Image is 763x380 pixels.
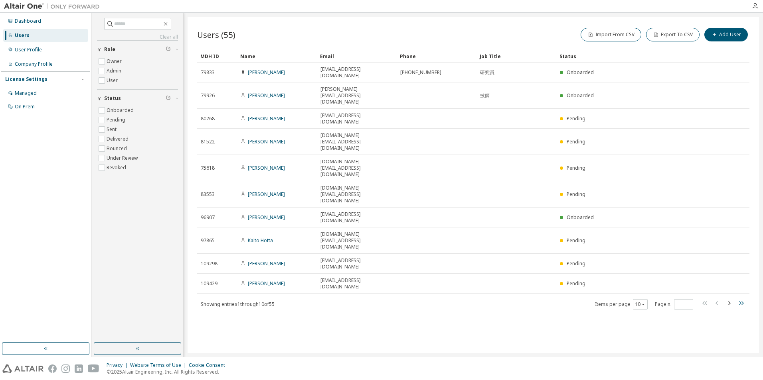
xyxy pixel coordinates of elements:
span: Showing entries 1 through 10 of 55 [201,301,275,308]
button: Add User [704,28,748,41]
span: Pending [567,191,585,198]
div: Managed [15,90,37,96]
span: 80268 [201,116,215,122]
span: [EMAIL_ADDRESS][DOMAIN_NAME] [320,112,393,125]
button: Import From CSV [581,28,641,41]
label: User [107,76,119,85]
span: Pending [567,115,585,122]
a: [PERSON_NAME] [248,115,285,122]
div: Status [559,50,708,63]
label: Admin [107,66,123,76]
span: [EMAIL_ADDRESS][DOMAIN_NAME] [320,257,393,270]
div: Dashboard [15,18,41,24]
div: Email [320,50,393,63]
span: Users (55) [197,29,235,40]
span: 研究員 [480,69,494,76]
div: Privacy [107,362,130,368]
span: 96907 [201,214,215,221]
label: Onboarded [107,106,135,115]
span: [DOMAIN_NAME][EMAIL_ADDRESS][DOMAIN_NAME] [320,231,393,250]
a: [PERSON_NAME] [248,280,285,287]
span: Onboarded [567,214,594,221]
a: [PERSON_NAME] [248,165,285,171]
span: Pending [567,260,585,267]
span: Onboarded [567,92,594,99]
a: [PERSON_NAME] [248,214,285,221]
button: Export To CSV [646,28,700,41]
label: Bounced [107,144,128,153]
img: linkedin.svg [75,364,83,373]
div: Job Title [480,50,553,63]
img: altair_logo.svg [2,364,43,373]
div: Company Profile [15,61,53,67]
div: Cookie Consent [189,362,230,368]
button: 10 [635,301,646,308]
label: Owner [107,57,123,66]
img: instagram.svg [61,364,70,373]
span: 97865 [201,237,215,244]
span: [DOMAIN_NAME][EMAIL_ADDRESS][DOMAIN_NAME] [320,159,393,178]
span: [PERSON_NAME][EMAIL_ADDRESS][DOMAIN_NAME] [320,86,393,105]
span: 79833 [201,69,215,76]
label: Revoked [107,163,128,172]
div: Name [240,50,314,63]
span: [EMAIL_ADDRESS][DOMAIN_NAME] [320,277,393,290]
span: [DOMAIN_NAME][EMAIL_ADDRESS][DOMAIN_NAME] [320,185,393,204]
span: 技師 [480,92,490,99]
span: [PHONE_NUMBER] [400,69,441,76]
a: [PERSON_NAME] [248,138,285,145]
span: 81522 [201,139,215,145]
span: 79926 [201,92,215,99]
label: Pending [107,115,127,125]
div: Phone [400,50,473,63]
a: Kaito Hotta [248,237,273,244]
a: Clear all [97,34,178,40]
p: © 2025 Altair Engineering, Inc. All Rights Reserved. [107,368,230,375]
span: 83553 [201,191,215,198]
a: [PERSON_NAME] [248,69,285,76]
span: Pending [567,138,585,145]
span: Page n. [655,299,693,309]
div: Users [15,32,30,39]
div: Website Terms of Use [130,362,189,368]
div: User Profile [15,47,42,53]
a: [PERSON_NAME] [248,191,285,198]
span: Role [104,46,115,53]
img: youtube.svg [88,364,99,373]
span: Pending [567,280,585,287]
span: Pending [567,237,585,244]
label: Under Review [107,153,139,163]
div: License Settings [5,76,47,82]
div: MDH ID [200,50,234,63]
button: Status [97,90,178,107]
span: 75618 [201,165,215,171]
span: [EMAIL_ADDRESS][DOMAIN_NAME] [320,66,393,79]
label: Delivered [107,134,130,144]
span: Items per page [595,299,648,309]
span: Status [104,95,121,102]
img: facebook.svg [48,364,57,373]
span: Clear filter [166,95,171,102]
span: Onboarded [567,69,594,76]
span: Pending [567,165,585,171]
a: [PERSON_NAME] [248,260,285,267]
span: 109298 [201,261,217,267]
label: Sent [107,125,118,134]
span: [EMAIL_ADDRESS][DOMAIN_NAME] [320,211,393,224]
span: 109429 [201,280,217,287]
span: [DOMAIN_NAME][EMAIL_ADDRESS][DOMAIN_NAME] [320,132,393,151]
a: [PERSON_NAME] [248,92,285,99]
img: Altair One [4,2,104,10]
button: Role [97,41,178,58]
div: On Prem [15,104,35,110]
span: Clear filter [166,46,171,53]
